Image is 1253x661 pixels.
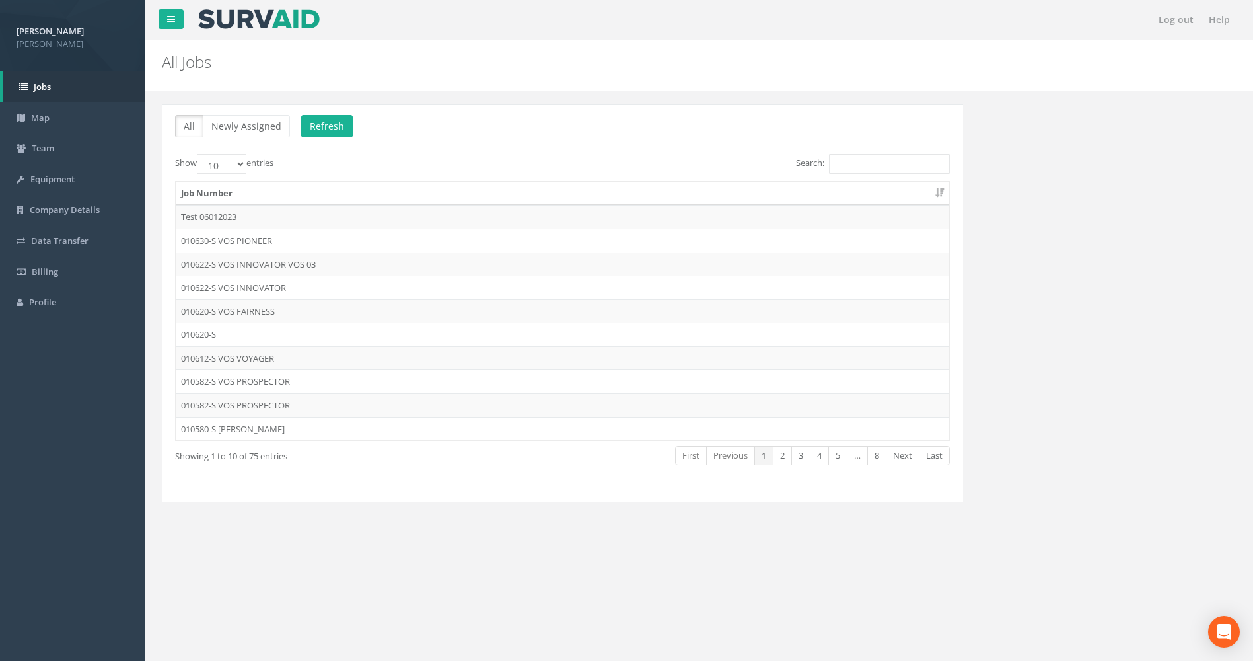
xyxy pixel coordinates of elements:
td: 010630-S VOS PIONEER [176,229,949,253]
a: Previous [706,446,755,465]
button: Newly Assigned [203,115,290,137]
th: Job Number: activate to sort column ascending [176,182,949,206]
td: 010620-S [176,323,949,346]
td: 010580-S [PERSON_NAME] [176,417,949,441]
span: Data Transfer [31,235,89,247]
td: 010582-S VOS PROSPECTOR [176,393,949,417]
a: 3 [791,446,810,465]
span: [PERSON_NAME] [17,38,129,50]
a: Jobs [3,71,145,102]
input: Search: [829,154,950,174]
td: 010582-S VOS PROSPECTOR [176,369,949,393]
button: Refresh [301,115,353,137]
div: Open Intercom Messenger [1208,616,1240,648]
span: Company Details [30,204,100,215]
strong: [PERSON_NAME] [17,25,84,37]
span: Equipment [30,173,75,185]
label: Show entries [175,154,273,174]
a: 4 [810,446,829,465]
span: Profile [29,296,56,308]
button: All [175,115,203,137]
a: Next [886,446,919,465]
a: 2 [773,446,792,465]
span: Jobs [34,81,51,93]
select: Showentries [197,154,246,174]
a: Last [919,446,950,465]
a: 5 [828,446,847,465]
span: Team [32,142,54,154]
a: First [675,446,707,465]
td: 010622-S VOS INNOVATOR VOS 03 [176,253,949,276]
td: Test 06012023 [176,205,949,229]
span: Billing [32,266,58,278]
div: Showing 1 to 10 of 75 entries [175,445,486,463]
td: 010612-S VOS VOYAGER [176,346,949,370]
label: Search: [796,154,950,174]
a: 1 [754,446,773,465]
td: 010620-S VOS FAIRNESS [176,299,949,323]
span: Map [31,112,50,124]
a: 8 [867,446,886,465]
a: [PERSON_NAME] [PERSON_NAME] [17,22,129,50]
td: 010622-S VOS INNOVATOR [176,276,949,299]
a: … [847,446,868,465]
h2: All Jobs [162,54,1054,71]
